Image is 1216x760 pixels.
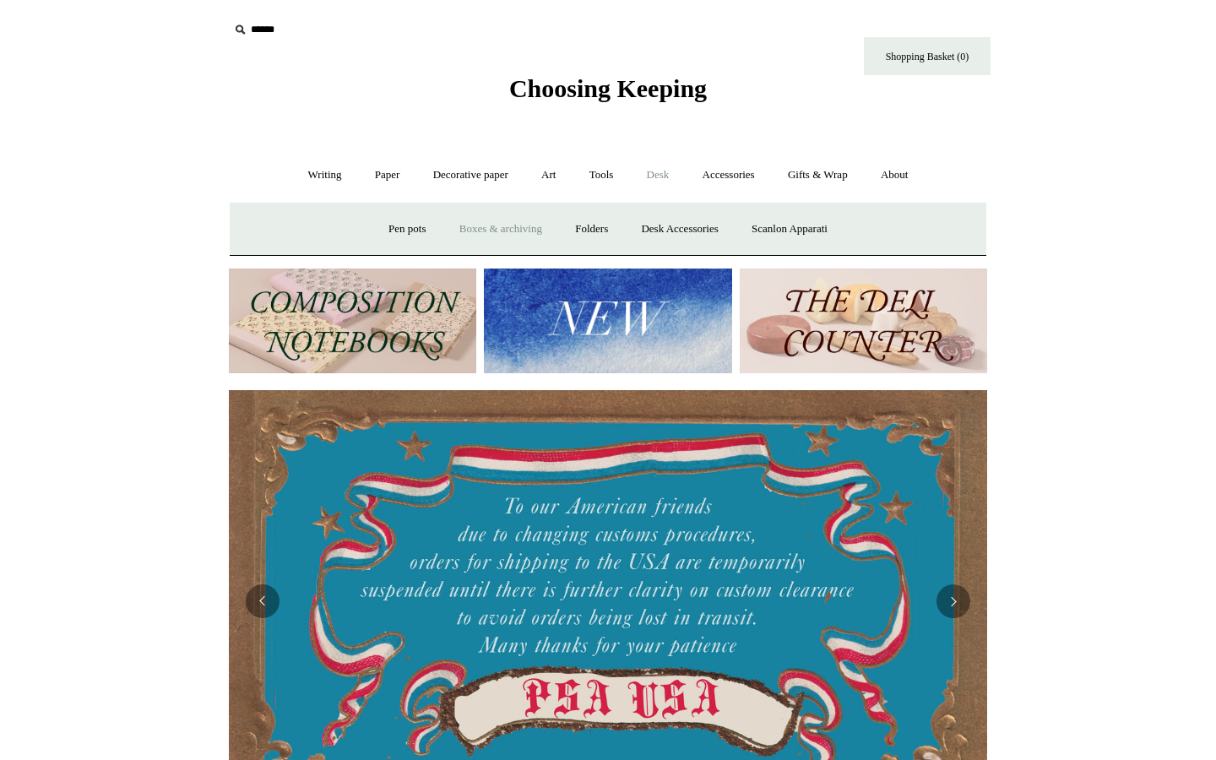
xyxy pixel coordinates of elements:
a: Boxes & archiving [444,207,557,252]
a: Tools [574,153,629,198]
a: Decorative paper [418,153,524,198]
a: Pen pots [373,207,441,252]
button: Previous [246,584,280,618]
a: Shopping Basket (0) [864,37,991,75]
img: 202302 Composition ledgers.jpg__PID:69722ee6-fa44-49dd-a067-31375e5d54ec [229,269,476,374]
a: Writing [293,153,357,198]
a: Folders [560,207,623,252]
a: Art [526,153,571,198]
a: Paper [360,153,415,198]
a: Accessories [687,153,770,198]
img: The Deli Counter [740,269,987,374]
span: Choosing Keeping [509,74,707,102]
a: About [866,153,924,198]
a: Desk Accessories [626,207,733,252]
img: New.jpg__PID:f73bdf93-380a-4a35-bcfe-7823039498e1 [484,269,731,374]
a: Choosing Keeping [509,88,707,100]
a: Desk [632,153,685,198]
a: Gifts & Wrap [773,153,863,198]
a: Scanlon Apparati [736,207,843,252]
button: Next [936,584,970,618]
